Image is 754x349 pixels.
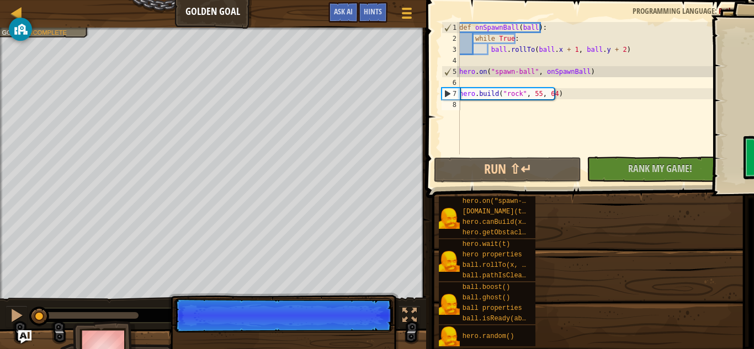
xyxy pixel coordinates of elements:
[439,326,460,347] img: portrait.png
[442,22,460,33] div: 1
[9,18,32,41] button: GoGuardian Privacy Information
[328,2,358,23] button: Ask AI
[442,88,460,99] div: 7
[463,218,538,226] span: hero.canBuild(x, y)
[442,55,460,66] div: 4
[6,305,28,328] button: Ctrl + P: Pause
[463,229,558,237] span: hero.getObstacleAt(x, y)
[442,99,460,110] div: 8
[442,77,460,88] div: 6
[393,2,421,28] button: Show game menu
[463,272,550,280] span: ball.pathIsClear(x, y)
[463,294,510,302] span: ball.ghost()
[434,157,581,182] button: Run ⇧↵
[463,261,530,269] span: ball.rollTo(x, y)
[442,33,460,44] div: 2
[442,66,460,77] div: 5
[26,29,67,36] span: Incomplete
[463,240,510,248] span: hero.wait(t)
[463,304,522,312] span: ball properties
[399,305,421,328] button: Toggle fullscreen
[463,332,514,340] span: hero.random()
[364,6,382,17] span: Hints
[628,162,692,175] span: Rank My Game!
[463,208,562,216] span: [DOMAIN_NAME](type, x, y)
[18,330,31,343] button: Ask AI
[442,44,460,55] div: 3
[439,251,460,272] img: portrait.png
[463,315,546,323] span: ball.isReady(ability)
[334,6,353,17] span: Ask AI
[633,6,715,16] span: Programming language
[587,157,734,182] button: Rank My Game!
[463,251,522,259] span: hero properties
[463,197,558,205] span: hero.on("spawn-ball", f)
[439,294,460,315] img: portrait.png
[439,208,460,229] img: portrait.png
[463,283,510,291] span: ball.boost()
